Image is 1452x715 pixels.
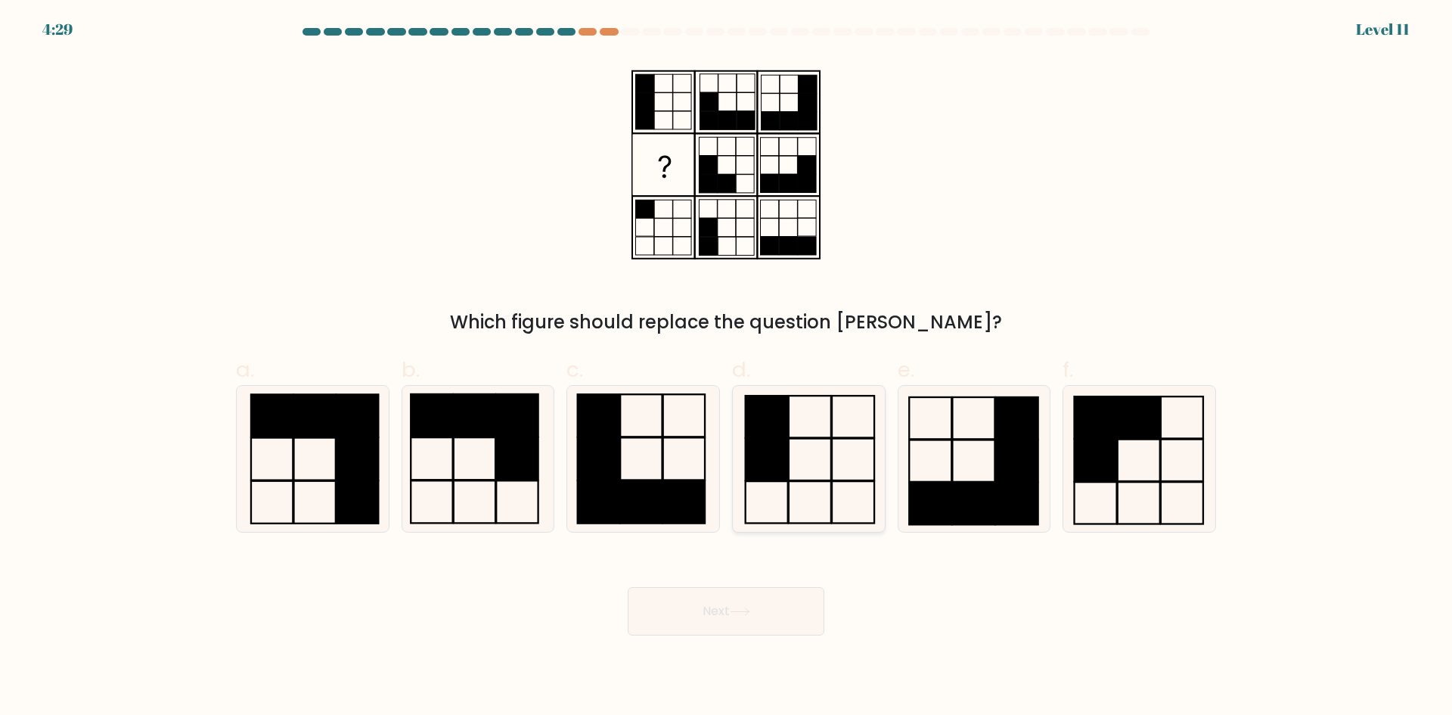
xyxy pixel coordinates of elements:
div: Level 11 [1356,18,1410,41]
span: a. [236,355,254,384]
div: Which figure should replace the question [PERSON_NAME]? [245,309,1207,336]
span: e. [898,355,914,384]
span: c. [566,355,583,384]
div: 4:29 [42,18,73,41]
button: Next [628,587,824,636]
span: b. [402,355,420,384]
span: d. [732,355,750,384]
span: f. [1063,355,1073,384]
